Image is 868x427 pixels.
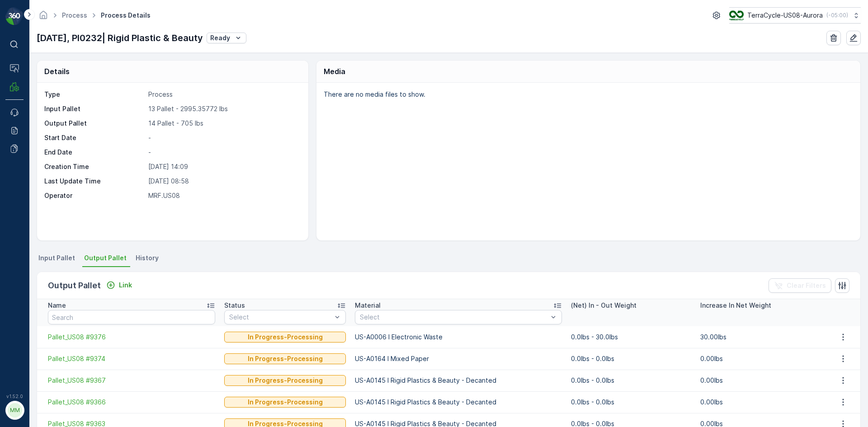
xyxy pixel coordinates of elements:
[571,376,692,385] p: 0.0lbs - 0.0lbs
[148,119,299,128] p: 14 Pallet - 705 lbs
[44,66,70,77] p: Details
[729,7,861,23] button: TerraCycle-US08-Aurora(-05:00)
[48,301,66,310] p: Name
[224,353,346,364] button: In Progress-Processing
[826,12,848,19] p: ( -05:00 )
[769,278,831,293] button: Clear Filters
[355,354,561,363] p: US-A0164 I Mixed Paper
[148,148,299,157] p: -
[747,11,823,20] p: TerraCycle-US08-Aurora
[248,398,323,407] p: In Progress-Processing
[210,33,230,42] p: Ready
[48,333,215,342] a: Pallet_US08 #9376
[700,376,821,385] p: 0.00lbs
[248,376,323,385] p: In Progress-Processing
[119,281,132,290] p: Link
[44,148,145,157] p: End Date
[38,14,48,21] a: Homepage
[571,354,692,363] p: 0.0lbs - 0.0lbs
[360,313,547,322] p: Select
[48,376,215,385] a: Pallet_US08 #9367
[48,310,215,324] input: Search
[355,333,561,342] p: US-A0006 I Electronic Waste
[355,376,561,385] p: US-A0145 I Rigid Plastics & Beauty - Decanted
[48,279,101,292] p: Output Pallet
[48,398,215,407] a: Pallet_US08 #9366
[44,133,145,142] p: Start Date
[44,119,145,128] p: Output Pallet
[700,398,821,407] p: 0.00lbs
[148,162,299,171] p: [DATE] 14:09
[44,177,145,186] p: Last Update Time
[148,90,299,99] p: Process
[700,354,821,363] p: 0.00lbs
[248,333,323,342] p: In Progress-Processing
[229,313,332,322] p: Select
[5,401,24,420] button: MM
[48,354,215,363] a: Pallet_US08 #9374
[571,333,692,342] p: 0.0lbs - 30.0lbs
[148,104,299,113] p: 13 Pallet - 2995.35772 lbs
[207,33,246,43] button: Ready
[700,333,821,342] p: 30.00lbs
[5,7,24,25] img: logo
[148,191,299,200] p: MRF.US08
[224,301,245,310] p: Status
[787,281,826,290] p: Clear Filters
[136,253,159,263] span: History
[224,375,346,386] button: In Progress-Processing
[224,397,346,408] button: In Progress-Processing
[729,10,744,20] img: image_ci7OI47.png
[44,191,145,200] p: Operator
[62,11,87,19] a: Process
[571,398,692,407] p: 0.0lbs - 0.0lbs
[324,66,345,77] p: Media
[148,177,299,186] p: [DATE] 08:58
[38,253,75,263] span: Input Pallet
[44,90,145,99] p: Type
[571,301,637,310] p: (Net) In - Out Weight
[99,11,152,20] span: Process Details
[84,253,127,263] span: Output Pallet
[248,354,323,363] p: In Progress-Processing
[44,104,145,113] p: Input Pallet
[44,162,145,171] p: Creation Time
[355,398,561,407] p: US-A0145 I Rigid Plastics & Beauty - Decanted
[8,403,22,418] div: MM
[103,280,136,291] button: Link
[224,332,346,343] button: In Progress-Processing
[37,31,203,45] p: [DATE], PI0232| Rigid Plastic & Beauty
[324,90,851,99] p: There are no media files to show.
[5,394,24,399] span: v 1.52.0
[148,133,299,142] p: -
[355,301,381,310] p: Material
[700,301,771,310] p: Increase In Net Weight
